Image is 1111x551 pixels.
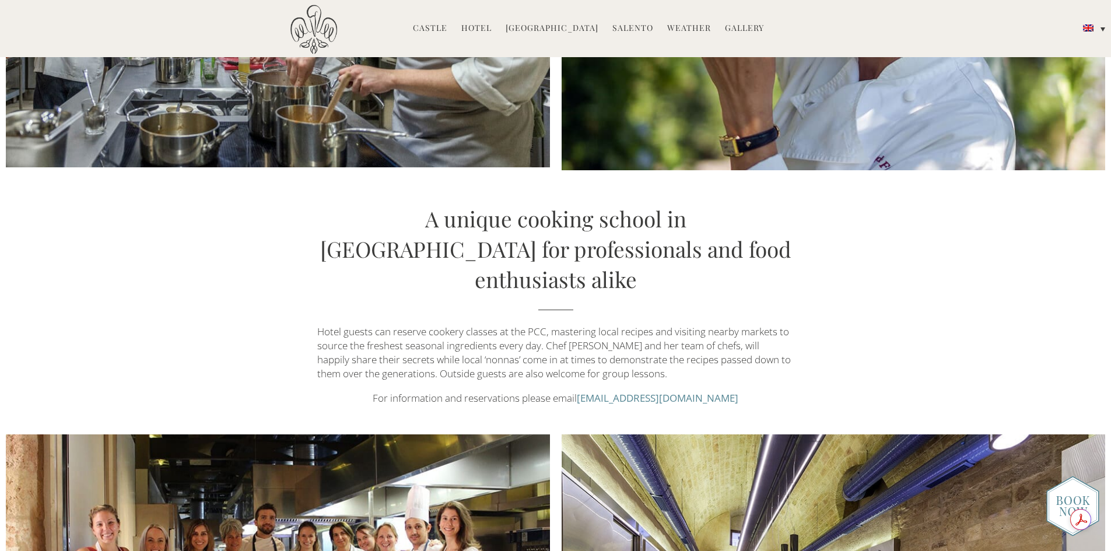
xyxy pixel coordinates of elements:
a: [EMAIL_ADDRESS][DOMAIN_NAME] [577,391,738,405]
img: English [1083,24,1094,31]
a: Salento [612,22,653,36]
img: Castello di Ugento [290,5,337,54]
img: new-booknow.png [1046,476,1099,536]
a: [GEOGRAPHIC_DATA] [506,22,598,36]
p: Hotel guests can reserve cookery classes at the PCC, mastering local recipes and visiting nearby ... [317,325,794,381]
h2: A unique cooking school in [GEOGRAPHIC_DATA] for professionals and food enthusiasts alike [317,203,794,310]
a: Weather [667,22,711,36]
a: Castle [413,22,447,36]
p: For information and reservations please email [317,391,794,405]
a: Gallery [725,22,764,36]
a: Hotel [461,22,492,36]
